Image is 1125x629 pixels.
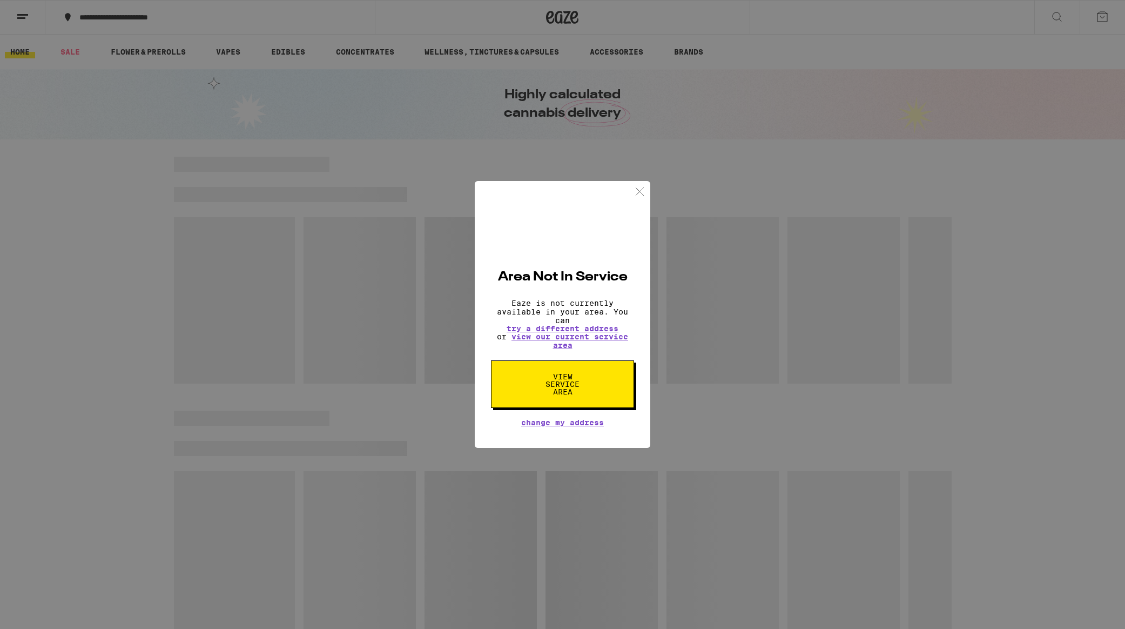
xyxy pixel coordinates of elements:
[511,332,628,350] a: view our current service area
[507,325,618,332] button: try a different address
[536,203,591,258] img: yH5BAEAAAAALAAAAAABAAEAAAIBRAA7
[633,185,646,198] img: close.svg
[491,360,634,408] button: View Service Area
[491,271,634,284] h2: Area Not In Service
[521,419,604,426] button: Change My Address
[535,373,590,396] span: View Service Area
[491,372,634,381] a: View Service Area
[491,299,634,350] p: Eaze is not currently available in your area. You can or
